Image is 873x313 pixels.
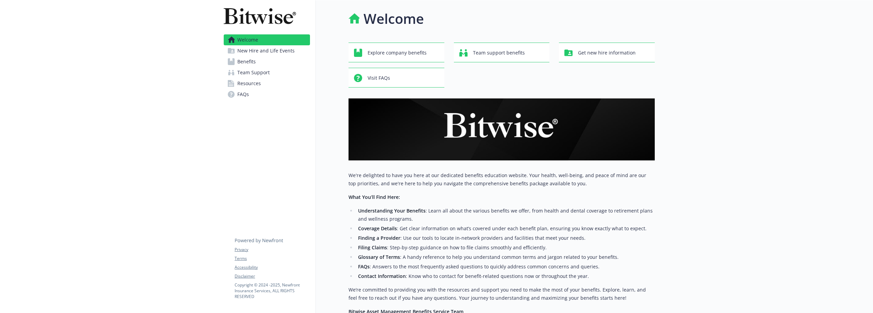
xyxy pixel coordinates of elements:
span: New Hire and Life Events [237,45,295,56]
strong: Understanding Your Benefits [358,207,426,214]
span: Welcome [237,34,258,45]
p: We’re committed to providing you with the resources and support you need to make the most of your... [349,286,655,302]
button: Get new hire information [559,43,655,62]
a: Welcome [224,34,310,45]
a: Team Support [224,67,310,78]
a: Resources [224,78,310,89]
h1: Welcome [364,9,424,29]
a: New Hire and Life Events [224,45,310,56]
li: : Learn all about the various benefits we offer, from health and dental coverage to retirement pl... [356,207,655,223]
span: Benefits [237,56,256,67]
strong: FAQs [358,263,370,270]
strong: Contact Information [358,273,406,279]
p: We're delighted to have you here at our dedicated benefits education website. Your health, well-b... [349,171,655,188]
li: : Answers to the most frequently asked questions to quickly address common concerns and queries. [356,263,655,271]
p: Copyright © 2024 - 2025 , Newfront Insurance Services, ALL RIGHTS RESERVED [235,282,310,299]
span: Visit FAQs [368,72,390,84]
a: Terms [235,255,310,262]
strong: Coverage Details [358,225,397,232]
li: : Step-by-step guidance on how to file claims smoothly and efficiently. [356,244,655,252]
li: : Know who to contact for benefit-related questions now or throughout the year. [356,272,655,280]
span: Explore company benefits [368,46,427,59]
button: Team support benefits [454,43,550,62]
li: : Get clear information on what’s covered under each benefit plan, ensuring you know exactly what... [356,224,655,233]
span: Resources [237,78,261,89]
strong: Finding a Provider [358,235,400,241]
li: : Use our tools to locate in-network providers and facilities that meet your needs. [356,234,655,242]
span: FAQs [237,89,249,100]
li: : A handy reference to help you understand common terms and jargon related to your benefits. [356,253,655,261]
span: Team support benefits [473,46,525,59]
a: Privacy [235,247,310,253]
strong: Filing Claims [358,244,387,251]
button: Explore company benefits [349,43,444,62]
img: overview page banner [349,98,655,160]
button: Visit FAQs [349,68,444,88]
a: FAQs [224,89,310,100]
span: Team Support [237,67,270,78]
a: Disclaimer [235,273,310,279]
strong: What You’ll Find Here: [349,194,400,200]
span: Get new hire information [578,46,636,59]
a: Benefits [224,56,310,67]
a: Accessibility [235,264,310,270]
strong: Glossary of Terms [358,254,400,260]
